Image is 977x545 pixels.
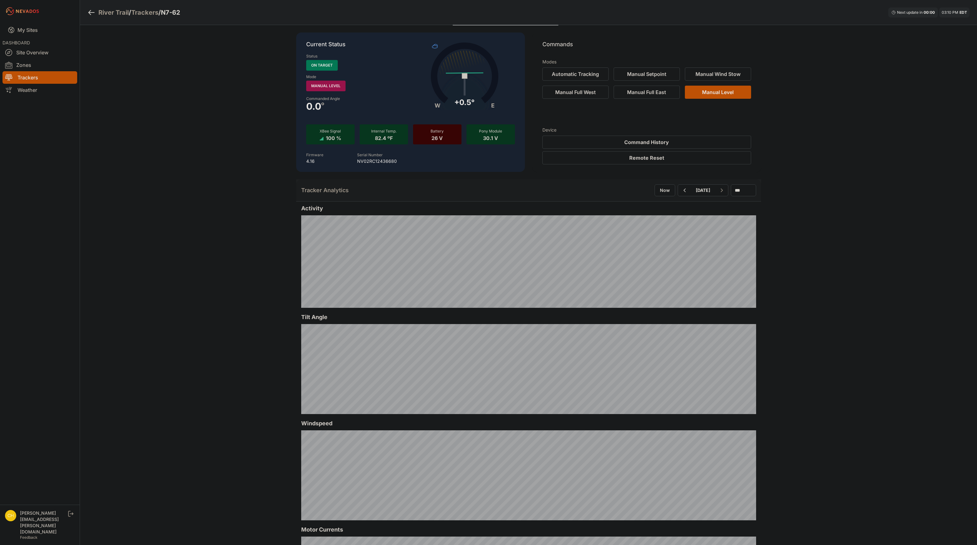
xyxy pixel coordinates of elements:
h3: N7-62 [161,8,180,17]
label: Firmware [306,152,323,157]
span: 82.4 ºF [375,134,393,141]
p: NV02RC12436680 [357,158,397,164]
button: Manual Full East [614,86,680,99]
a: River Trail [98,8,129,17]
span: 30.1 V [483,134,498,141]
button: Manual Wind Stow [685,67,751,81]
h2: Tracker Analytics [301,186,349,195]
span: 100 % [326,134,341,141]
span: º [321,102,324,107]
nav: Breadcrumb [87,4,180,21]
img: Nevados [5,6,40,16]
div: + 0.5° [454,97,475,107]
span: XBee Signal [320,129,341,133]
h2: Activity [301,204,756,213]
h3: Modes [542,59,556,65]
span: 03:10 PM [942,10,958,15]
button: Automatic Tracking [542,67,609,81]
span: 0.0 [306,102,321,110]
label: Serial Number [357,152,383,157]
a: Trackers [2,71,77,84]
button: Manual Full West [542,86,609,99]
a: Trackers [131,8,158,17]
span: Manual Level [306,81,346,91]
img: chris.young@nevados.solar [5,510,16,521]
span: On Target [306,60,338,71]
span: Pony Module [479,129,502,133]
button: Now [655,184,675,196]
label: Commanded Angle [306,96,407,101]
span: DASHBOARD [2,40,30,45]
a: Site Overview [2,46,77,59]
h2: Windspeed [301,419,756,428]
span: / [158,8,161,17]
p: Current Status [306,40,515,54]
div: 00 : 00 [924,10,935,15]
p: 4.16 [306,158,323,164]
span: EDT [960,10,967,15]
div: [PERSON_NAME][EMAIL_ADDRESS][PERSON_NAME][DOMAIN_NAME] [20,510,67,535]
a: Zones [2,59,77,71]
button: Remote Reset [542,151,751,164]
a: My Sites [2,22,77,37]
label: Status [306,54,317,59]
button: Command History [542,136,751,149]
h2: Motor Currents [301,525,756,534]
a: Feedback [20,535,37,540]
button: Manual Level [685,86,751,99]
a: Weather [2,84,77,96]
span: Internal Temp. [371,129,396,133]
span: 26 V [431,134,443,141]
span: Battery [431,129,444,133]
h2: Tilt Angle [301,313,756,322]
span: Next update in [897,10,923,15]
button: [DATE] [691,185,715,196]
span: / [129,8,131,17]
h3: Device [542,127,751,133]
button: Manual Setpoint [614,67,680,81]
p: Commands [542,40,751,54]
label: Mode [306,74,316,79]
